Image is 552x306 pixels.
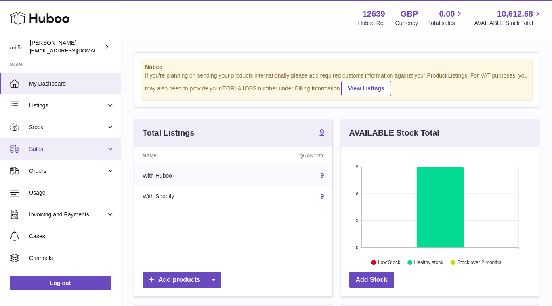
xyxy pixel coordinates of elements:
a: 10,612.68 AVAILABLE Stock Total [474,8,542,27]
a: 0.00 Total sales [428,8,464,27]
div: If you're planning on sending your products internationally please add required customs informati... [145,72,528,96]
text: 3 [356,218,358,223]
a: 9 [321,172,324,179]
a: View Listings [341,81,391,96]
td: With Shopify [134,186,241,207]
strong: Notice [145,63,528,71]
th: Name [134,147,241,165]
span: AVAILABLE Stock Total [474,19,542,27]
span: Sales [29,145,106,153]
span: 10,612.68 [497,8,533,19]
text: Low Stock [378,260,400,265]
div: Currency [395,19,418,27]
span: Orders [29,167,106,175]
text: 0 [356,245,358,250]
div: [PERSON_NAME] [30,39,103,54]
strong: 9 [319,128,324,136]
a: 9 [321,193,324,200]
a: Add Stock [349,272,394,288]
a: Log out [10,276,111,290]
h3: Total Listings [143,128,195,138]
span: [EMAIL_ADDRESS][DOMAIN_NAME] [30,47,119,54]
th: Quantity [241,147,332,165]
h3: AVAILABLE Stock Total [349,128,439,138]
span: Channels [29,254,115,262]
text: 6 [356,191,358,196]
text: 9 [356,164,358,169]
text: Stock over 2 months [457,260,501,265]
span: Usage [29,189,115,197]
span: My Dashboard [29,80,115,88]
span: Stock [29,124,106,131]
span: Invoicing and Payments [29,211,106,218]
text: Healthy stock [414,260,443,265]
td: With Huboo [134,165,241,186]
strong: 12639 [363,8,385,19]
a: Add products [143,272,221,288]
a: 9 [319,128,324,138]
div: Huboo Ref [358,19,385,27]
img: admin@skinchoice.com [10,41,22,53]
span: 0.00 [439,8,455,19]
span: Listings [29,102,106,109]
span: Cases [29,233,115,240]
strong: GBP [401,8,418,19]
span: Total sales [428,19,464,27]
